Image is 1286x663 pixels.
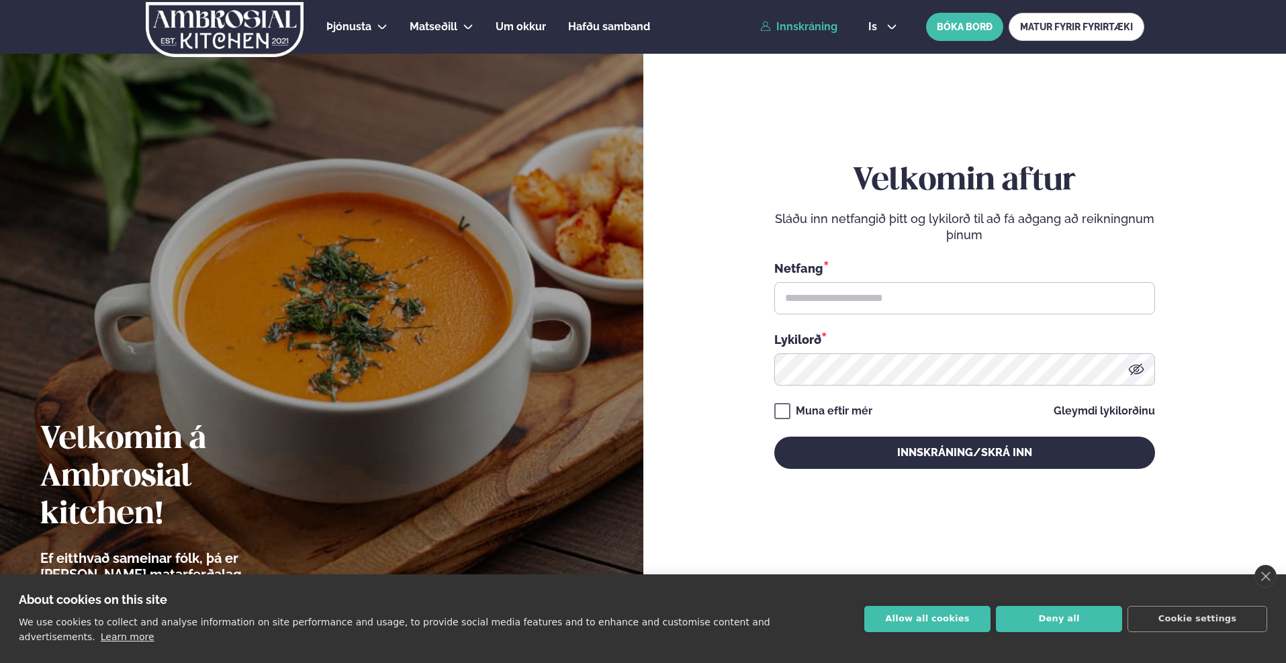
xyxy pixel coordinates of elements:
h2: Velkomin á Ambrosial kitchen! [40,421,319,534]
a: Matseðill [410,19,457,35]
span: Þjónusta [326,20,371,33]
h2: Velkomin aftur [774,163,1155,200]
a: Þjónusta [326,19,371,35]
div: Netfang [774,259,1155,277]
button: is [858,21,908,32]
img: logo [144,2,305,57]
span: Hafðu samband [568,20,650,33]
p: Sláðu inn netfangið þitt og lykilorð til að fá aðgang að reikningnum þínum [774,211,1155,243]
a: close [1254,565,1277,588]
button: Allow all cookies [864,606,991,632]
a: Hafðu samband [568,19,650,35]
a: Learn more [101,631,154,642]
a: MATUR FYRIR FYRIRTÆKI [1009,13,1144,41]
span: is [868,21,881,32]
div: Lykilorð [774,330,1155,348]
a: Um okkur [496,19,546,35]
button: Cookie settings [1128,606,1267,632]
button: Deny all [996,606,1122,632]
p: We use cookies to collect and analyse information on site performance and usage, to provide socia... [19,617,770,642]
button: Innskráning/Skrá inn [774,437,1155,469]
p: Ef eitthvað sameinar fólk, þá er [PERSON_NAME] matarferðalag. [40,550,319,582]
strong: About cookies on this site [19,592,167,607]
a: Innskráning [760,21,837,33]
span: Matseðill [410,20,457,33]
button: BÓKA BORÐ [926,13,1003,41]
span: Um okkur [496,20,546,33]
a: Gleymdi lykilorðinu [1054,406,1155,416]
